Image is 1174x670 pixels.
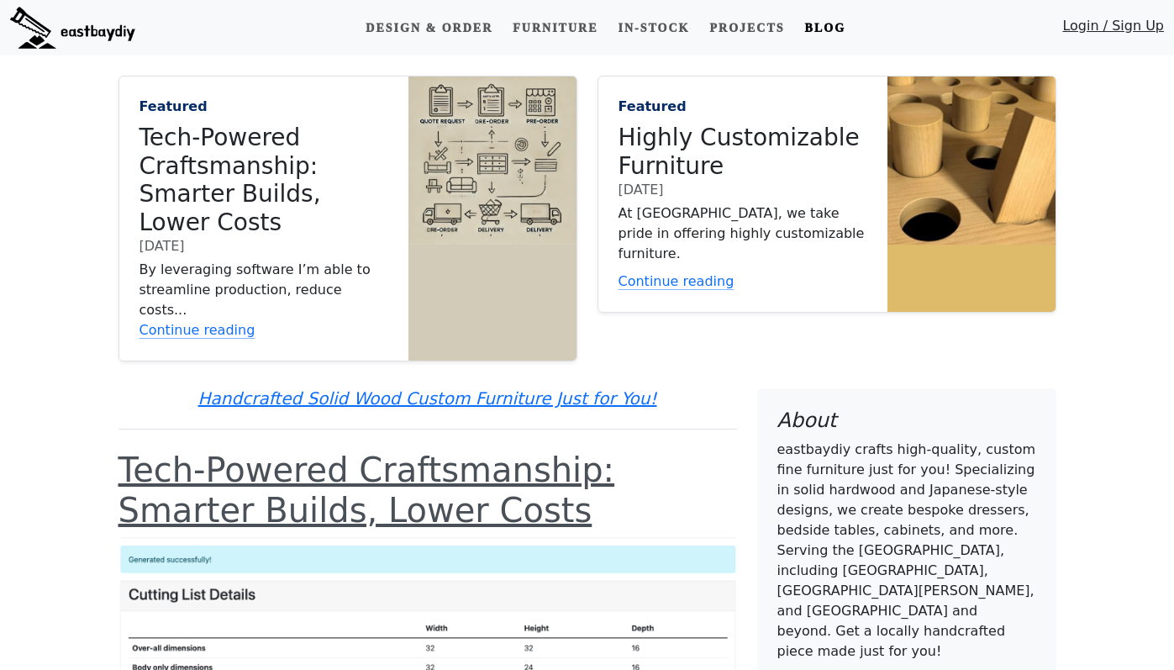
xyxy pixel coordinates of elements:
[703,13,791,44] a: Projects
[798,13,852,44] a: Blog
[198,388,657,409] a: Handcrafted Solid Wood Custom Furniture Just for You!
[1062,16,1164,44] a: Login / Sign Up
[777,409,1036,433] h4: About
[140,320,388,340] a: Continue reading
[619,272,867,292] a: Continue reading
[118,451,615,530] a: Tech-Powered Craftsmanship: Smarter Builds, Lower Costs
[506,13,604,44] a: Furniture
[777,440,1036,662] p: eastbaydiy crafts high-quality, custom fine furniture just for you! Specializing in solid hardwoo...
[611,13,696,44] a: In-stock
[359,13,499,44] a: Design & Order
[10,7,135,49] img: eastbaydiy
